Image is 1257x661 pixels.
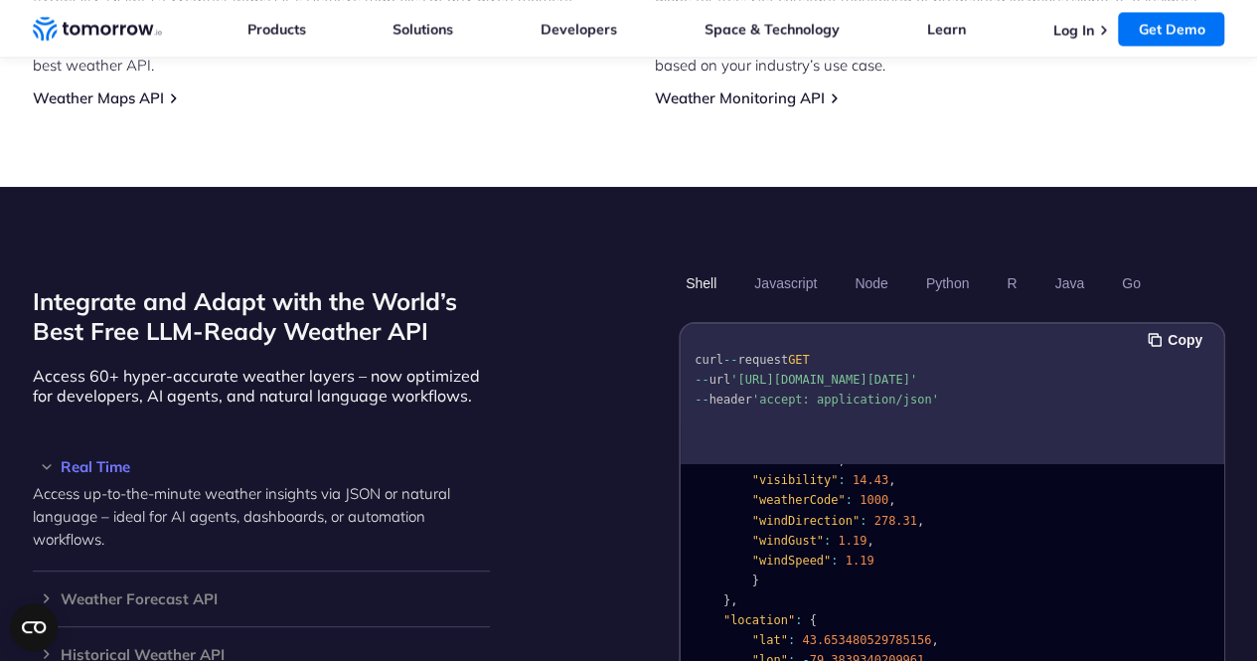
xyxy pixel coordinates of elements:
span: request [737,353,788,367]
span: "location" [722,613,794,627]
span: "windDirection" [751,514,859,528]
a: Weather Monitoring API [655,88,825,107]
span: : [860,514,866,528]
span: -- [695,393,708,407]
button: Javascript [747,266,824,300]
span: , [888,473,895,487]
span: 'accept: application/json' [751,393,938,407]
a: Learn [927,20,966,38]
h3: Weather Forecast API [33,591,490,606]
span: "lat" [751,633,787,647]
span: : [831,554,838,568]
button: Go [1114,266,1147,300]
h3: Real Time [33,459,490,474]
span: , [888,493,895,507]
span: 1.19 [845,554,873,568]
span: -- [695,373,708,387]
span: 1.19 [838,534,866,548]
span: } [722,593,729,607]
button: Open CMP widget [10,603,58,651]
span: '[URL][DOMAIN_NAME][DATE]' [730,373,917,387]
span: : [795,613,802,627]
span: "windGust" [751,534,823,548]
button: Node [848,266,894,300]
span: : [838,473,845,487]
button: Copy [1148,329,1208,351]
span: 1000 [860,493,888,507]
span: , [931,633,938,647]
span: 278.31 [873,514,916,528]
button: Java [1047,266,1091,300]
a: Space & Technology [705,20,840,38]
button: R [1000,266,1023,300]
span: 14.43 [852,473,887,487]
a: Log In [1052,21,1093,39]
span: "weatherCode" [751,493,845,507]
span: , [866,534,873,548]
span: "windSpeed" [751,554,830,568]
span: header [708,393,751,407]
a: Products [247,20,306,38]
p: Access 60+ hyper-accurate weather layers – now optimized for developers, AI agents, and natural l... [33,366,490,406]
span: , [917,514,924,528]
span: url [708,373,730,387]
span: -- [722,353,736,367]
span: curl [695,353,723,367]
p: Access up-to-the-minute weather insights via JSON or natural language – ideal for AI agents, dash... [33,482,490,551]
h2: Integrate and Adapt with the World’s Best Free LLM-Ready Weather API [33,286,490,346]
button: Python [918,266,976,300]
button: Shell [679,266,723,300]
a: Get Demo [1118,12,1224,46]
span: , [730,593,737,607]
span: : [845,493,852,507]
a: Weather Maps API [33,88,164,107]
span: : [824,534,831,548]
a: Solutions [393,20,453,38]
a: Home link [33,14,162,44]
span: : [787,633,794,647]
a: Developers [541,20,617,38]
span: { [809,613,816,627]
span: } [751,574,758,587]
span: 43.653480529785156 [802,633,931,647]
span: GET [787,353,809,367]
span: "visibility" [751,473,838,487]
